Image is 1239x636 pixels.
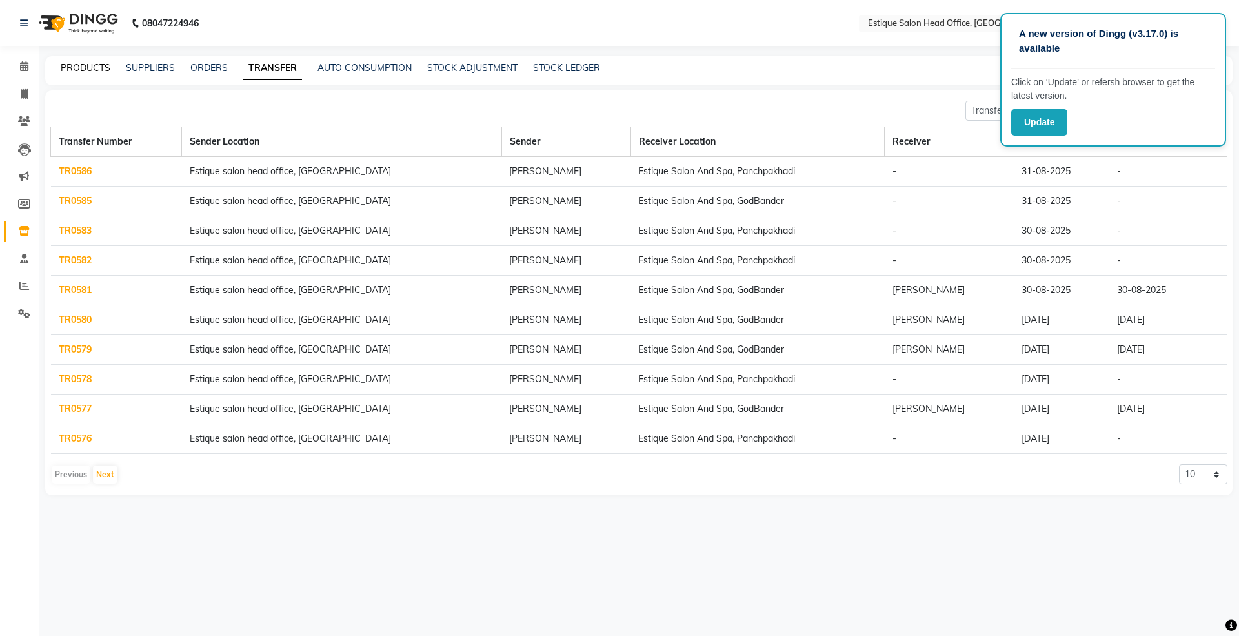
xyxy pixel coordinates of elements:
td: - [1109,187,1227,216]
td: [DATE] [1109,305,1227,335]
td: Estique salon head office, [GEOGRAPHIC_DATA] [182,305,501,335]
td: - [885,365,1014,395]
td: Estique salon head office, [GEOGRAPHIC_DATA] [182,187,501,216]
td: Estique salon head office, [GEOGRAPHIC_DATA] [182,246,501,276]
a: TRANSFER [243,57,302,80]
td: - [885,157,1014,187]
p: A new version of Dingg (v3.17.0) is available [1019,26,1207,56]
td: [DATE] [1014,305,1109,335]
th: Sender [501,127,630,157]
a: TR0580 [59,314,92,325]
td: - [885,424,1014,454]
td: - [1109,424,1227,454]
button: Next [93,466,117,484]
a: ORDERS [190,62,228,74]
td: Estique Salon And Spa, Panchpakhadi [630,365,884,395]
td: [PERSON_NAME] [885,305,1014,335]
td: [PERSON_NAME] [501,365,630,395]
td: - [885,216,1014,246]
td: Estique salon head office, [GEOGRAPHIC_DATA] [182,157,501,187]
a: TR0582 [59,254,92,266]
td: [PERSON_NAME] [501,276,630,305]
a: TR0578 [59,373,92,385]
td: Estique salon head office, [GEOGRAPHIC_DATA] [182,424,501,454]
td: [DATE] [1014,424,1109,454]
td: [PERSON_NAME] [501,216,630,246]
td: [DATE] [1014,395,1109,424]
td: Estique salon head office, [GEOGRAPHIC_DATA] [182,395,501,424]
th: Receiver [885,127,1014,157]
td: [PERSON_NAME] [501,335,630,365]
td: Estique Salon And Spa, Panchpakhadi [630,216,884,246]
td: - [1109,246,1227,276]
img: logo [33,5,121,41]
td: Estique salon head office, [GEOGRAPHIC_DATA] [182,216,501,246]
a: SUPPLIERS [126,62,175,74]
th: Transfer Number [51,127,182,157]
td: Estique salon head office, [GEOGRAPHIC_DATA] [182,335,501,365]
a: STOCK LEDGER [533,62,600,74]
td: Estique salon head office, [GEOGRAPHIC_DATA] [182,365,501,395]
a: TR0577 [59,403,92,415]
td: Estique salon head office, [GEOGRAPHIC_DATA] [182,276,501,305]
p: Click on ‘Update’ or refersh browser to get the latest version. [1011,76,1215,103]
td: [PERSON_NAME] [501,395,630,424]
a: TR0586 [59,165,92,177]
b: 08047224946 [142,5,199,41]
td: - [1109,216,1227,246]
td: - [885,187,1014,216]
th: Receiver Location [630,127,884,157]
a: TR0585 [59,195,92,207]
td: [PERSON_NAME] [501,157,630,187]
td: Estique Salon And Spa, GodBander [630,187,884,216]
td: 30-08-2025 [1014,276,1109,305]
td: [PERSON_NAME] [501,187,630,216]
td: [DATE] [1109,335,1227,365]
a: TR0581 [59,284,92,296]
td: [PERSON_NAME] [885,276,1014,305]
td: 30-08-2025 [1014,246,1109,276]
td: Estique Salon And Spa, Panchpakhadi [630,157,884,187]
td: [PERSON_NAME] [501,246,630,276]
a: TR0579 [59,344,92,355]
td: 31-08-2025 [1014,187,1109,216]
button: Update [1011,109,1067,136]
td: Estique Salon And Spa, GodBander [630,395,884,424]
td: - [1109,157,1227,187]
td: - [1109,365,1227,395]
td: Estique Salon And Spa, GodBander [630,305,884,335]
a: TR0583 [59,225,92,236]
td: 31-08-2025 [1014,157,1109,187]
th: Sender Location [182,127,501,157]
td: [PERSON_NAME] [501,305,630,335]
td: 30-08-2025 [1109,276,1227,305]
td: [PERSON_NAME] [885,395,1014,424]
td: - [885,246,1014,276]
td: [PERSON_NAME] [501,424,630,454]
a: TR0576 [59,433,92,444]
td: Estique Salon And Spa, Panchpakhadi [630,246,884,276]
td: Estique Salon And Spa, GodBander [630,335,884,365]
a: PRODUCTS [61,62,110,74]
td: [DATE] [1014,335,1109,365]
a: AUTO CONSUMPTION [317,62,412,74]
td: [DATE] [1109,395,1227,424]
td: Estique Salon And Spa, Panchpakhadi [630,424,884,454]
td: [DATE] [1014,365,1109,395]
td: [PERSON_NAME] [885,335,1014,365]
a: STOCK ADJUSTMENT [427,62,518,74]
td: 30-08-2025 [1014,216,1109,246]
td: Estique Salon And Spa, GodBander [630,276,884,305]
